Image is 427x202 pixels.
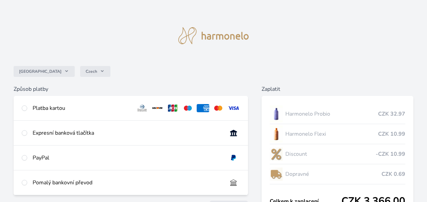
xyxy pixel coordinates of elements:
[80,66,110,77] button: Czech
[178,27,249,44] img: logo.svg
[212,104,225,112] img: mc.svg
[227,179,240,187] img: bankTransfer_IBAN.svg
[270,105,283,122] img: CLEAN_PROBIO_se_stinem_x-lo.jpg
[378,130,405,138] span: CZK 10.99
[182,104,194,112] img: maestro.svg
[166,104,179,112] img: jcb.svg
[285,110,378,118] span: Harmonelo Probio
[33,104,130,112] div: Platba kartou
[270,146,283,163] img: discount-lo.png
[151,104,164,112] img: discover.svg
[262,85,413,93] h6: Zaplatit
[381,170,405,178] span: CZK 0.69
[378,110,405,118] span: CZK 32.97
[270,166,283,183] img: delivery-lo.png
[227,154,240,162] img: paypal.svg
[376,150,405,158] span: -CZK 10.99
[14,85,248,93] h6: Způsob platby
[19,69,61,74] span: [GEOGRAPHIC_DATA]
[136,104,148,112] img: diners.svg
[33,129,222,137] div: Expresní banková tlačítka
[270,125,283,142] img: CLEAN_FLEXI_se_stinem_x-hi_(1)-lo.jpg
[86,69,97,74] span: Czech
[285,130,378,138] span: Harmonelo Flexi
[33,179,222,187] div: Pomalý bankovní převod
[14,66,75,77] button: [GEOGRAPHIC_DATA]
[197,104,209,112] img: amex.svg
[33,154,222,162] div: PayPal
[227,104,240,112] img: visa.svg
[285,150,376,158] span: Discount
[285,170,381,178] span: Dopravné
[227,129,240,137] img: onlineBanking_CZ.svg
